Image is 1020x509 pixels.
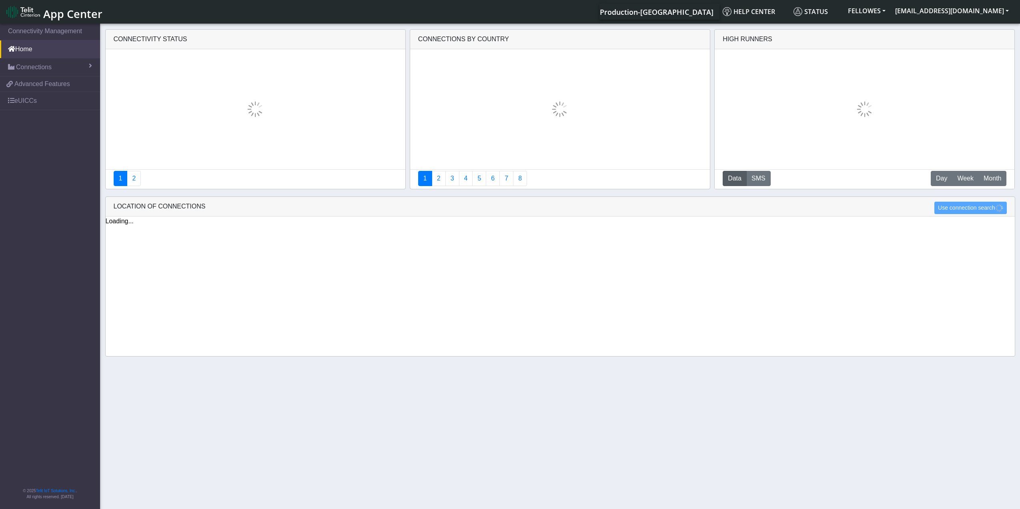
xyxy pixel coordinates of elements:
a: Connections By Country [418,171,432,186]
nav: Summary paging [418,171,702,186]
button: FELLOWES [843,4,890,18]
span: Day [936,174,947,183]
span: Status [794,7,828,16]
a: Connectivity status [114,171,128,186]
div: LOCATION OF CONNECTIONS [106,197,1015,216]
div: Connections By Country [410,30,710,49]
div: Connectivity status [106,30,405,49]
div: Loading... [106,216,1015,226]
img: loading.gif [857,101,873,117]
span: Week [957,174,974,183]
img: knowledge.svg [723,7,731,16]
a: Status [790,4,843,20]
a: 14 Days Trend [486,171,500,186]
a: Deployment status [127,171,141,186]
span: Connections [16,62,52,72]
a: Not Connected for 30 days [513,171,527,186]
button: [EMAIL_ADDRESS][DOMAIN_NAME] [890,4,1014,18]
img: loading [995,204,1003,212]
img: status.svg [794,7,802,16]
span: Help center [723,7,775,16]
span: Advanced Features [14,79,70,89]
a: Your current platform instance [599,4,713,20]
a: Usage per Country [445,171,459,186]
span: App Center [43,6,102,21]
span: Month [984,174,1001,183]
a: Connections By Carrier [459,171,473,186]
a: Carrier [432,171,446,186]
button: Month [978,171,1006,186]
img: loading.gif [552,101,568,117]
button: Day [931,171,952,186]
button: Use connection search [934,202,1006,214]
button: SMS [746,171,771,186]
a: Usage by Carrier [472,171,486,186]
a: App Center [6,3,101,20]
span: Production-[GEOGRAPHIC_DATA] [600,7,713,17]
img: loading.gif [247,101,263,117]
a: Zero Session [499,171,513,186]
img: logo-telit-cinterion-gw-new.png [6,6,40,18]
button: Week [952,171,979,186]
a: Help center [719,4,790,20]
nav: Summary paging [114,171,397,186]
button: Data [723,171,747,186]
div: High Runners [723,34,772,44]
a: Telit IoT Solutions, Inc. [36,489,76,493]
